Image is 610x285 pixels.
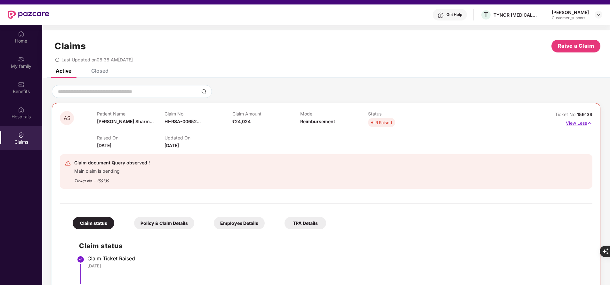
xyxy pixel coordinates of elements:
[56,67,71,74] div: Active
[74,174,150,184] div: Ticket No. - 159139
[494,12,538,18] div: TYNOR [MEDICAL_DATA] PVT LTD (Family [MEDICAL_DATA]))
[87,263,586,269] div: [DATE]
[18,31,24,37] img: svg+xml;base64,PHN2ZyBpZD0iSG9tZSIgeG1sbnM9Imh0dHA6Ly93d3cudzMub3JnLzIwMDAvc3ZnIiB3aWR0aD0iMjAiIG...
[97,119,154,124] span: [PERSON_NAME] Sharm...
[18,107,24,113] img: svg+xml;base64,PHN2ZyBpZD0iSG9zcGl0YWxzIiB4bWxucz0iaHR0cDovL3d3dy53My5vcmcvMjAwMC9zdmciIHdpZHRoPS...
[8,11,49,19] img: New Pazcare Logo
[374,119,392,126] div: IR Raised
[232,111,300,116] p: Claim Amount
[18,132,24,138] img: svg+xml;base64,PHN2ZyBpZD0iQ2xhaW0iIHhtbG5zPSJodHRwOi8vd3d3LnczLm9yZy8yMDAwL3N2ZyIgd2lkdGg9IjIwIi...
[566,118,592,127] p: View Less
[555,112,577,117] span: Ticket No
[55,57,60,62] span: redo
[65,160,71,166] img: svg+xml;base64,PHN2ZyB4bWxucz0iaHR0cDovL3d3dy53My5vcmcvMjAwMC9zdmciIHdpZHRoPSIyNCIgaGVpZ2h0PSIyNC...
[596,12,601,17] img: svg+xml;base64,PHN2ZyBpZD0iRHJvcGRvd24tMzJ4MzIiIHhtbG5zPSJodHRwOi8vd3d3LnczLm9yZy8yMDAwL3N2ZyIgd2...
[73,217,114,229] div: Claim status
[74,159,150,167] div: Claim document Query observed !
[18,56,24,62] img: svg+xml;base64,PHN2ZyB3aWR0aD0iMjAiIGhlaWdodD0iMjAiIHZpZXdCb3g9IjAgMCAyMCAyMCIgZmlsbD0ibm9uZSIgeG...
[300,119,335,124] span: Reimbursement
[551,40,600,52] button: Raise a Claim
[201,89,206,94] img: svg+xml;base64,PHN2ZyBpZD0iU2VhcmNoLTMyeDMyIiB4bWxucz0iaHR0cDovL3d3dy53My5vcmcvMjAwMC9zdmciIHdpZH...
[134,217,194,229] div: Policy & Claim Details
[368,111,436,116] p: Status
[165,119,201,124] span: HI-RSA-00652...
[558,42,594,50] span: Raise a Claim
[91,67,108,74] div: Closed
[484,11,488,19] span: T
[97,135,165,140] p: Raised On
[165,111,232,116] p: Claim No
[165,135,232,140] p: Updated On
[64,115,70,121] span: AS
[437,12,444,19] img: svg+xml;base64,PHN2ZyBpZD0iSGVscC0zMngzMiIgeG1sbnM9Imh0dHA6Ly93d3cudzMub3JnLzIwMDAvc3ZnIiB3aWR0aD...
[300,111,368,116] p: Mode
[97,143,111,148] span: [DATE]
[214,217,265,229] div: Employee Details
[285,217,326,229] div: TPA Details
[552,15,589,20] div: Customer_support
[18,81,24,88] img: svg+xml;base64,PHN2ZyBpZD0iQmVuZWZpdHMiIHhtbG5zPSJodHRwOi8vd3d3LnczLm9yZy8yMDAwL3N2ZyIgd2lkdGg9Ij...
[74,167,150,174] div: Main claim is pending
[77,256,84,263] img: svg+xml;base64,PHN2ZyBpZD0iU3RlcC1Eb25lLTMyeDMyIiB4bWxucz0iaHR0cDovL3d3dy53My5vcmcvMjAwMC9zdmciIH...
[165,143,179,148] span: [DATE]
[97,111,165,116] p: Patient Name
[61,57,133,62] span: Last Updated on 08:38 AM[DATE]
[79,241,586,251] h2: Claim status
[446,12,462,17] div: Get Help
[232,119,251,124] span: ₹24,024
[54,41,86,51] h1: Claims
[87,255,586,262] div: Claim Ticket Raised
[552,9,589,15] div: [PERSON_NAME]
[577,112,592,117] span: 159139
[587,120,592,127] img: svg+xml;base64,PHN2ZyB4bWxucz0iaHR0cDovL3d3dy53My5vcmcvMjAwMC9zdmciIHdpZHRoPSIxNyIgaGVpZ2h0PSIxNy...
